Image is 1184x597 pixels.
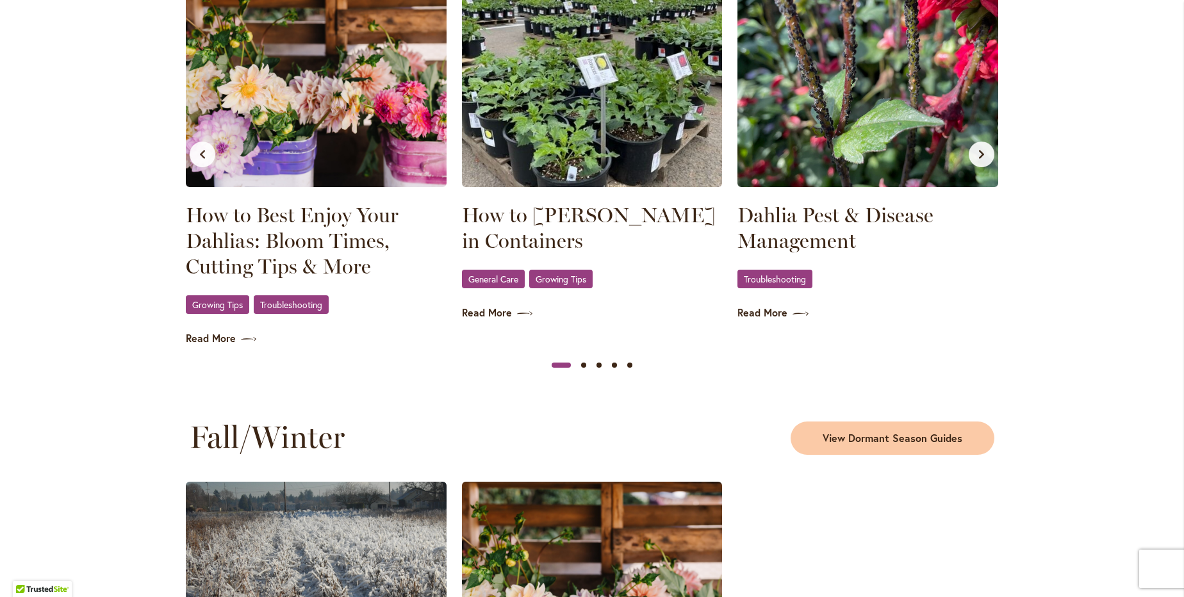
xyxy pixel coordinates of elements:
[622,357,637,373] button: Slide 5
[190,419,584,455] h2: Fall/Winter
[823,431,962,446] span: View Dormant Season Guides
[462,202,723,254] a: How to [PERSON_NAME] in Containers
[462,306,723,320] a: Read More
[192,300,243,309] span: Growing Tips
[744,275,806,283] span: Troubleshooting
[462,269,723,290] div: ,
[186,295,447,316] div: ,
[186,295,249,314] a: Growing Tips
[737,270,812,288] a: Troubleshooting
[607,357,622,373] button: Slide 4
[552,357,571,373] button: Slide 1
[190,142,215,167] button: Previous slide
[791,421,994,455] a: View Dormant Season Guides
[576,357,591,373] button: Slide 2
[462,270,525,288] a: General Care
[260,300,322,309] span: Troubleshooting
[468,275,518,283] span: General Care
[186,202,447,279] a: How to Best Enjoy Your Dahlias: Bloom Times, Cutting Tips & More
[186,331,447,346] a: Read More
[529,270,593,288] a: Growing Tips
[254,295,329,314] a: Troubleshooting
[969,142,994,167] button: Next slide
[737,202,998,254] a: Dahlia Pest & Disease Management
[591,357,607,373] button: Slide 3
[536,275,586,283] span: Growing Tips
[737,306,998,320] a: Read More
